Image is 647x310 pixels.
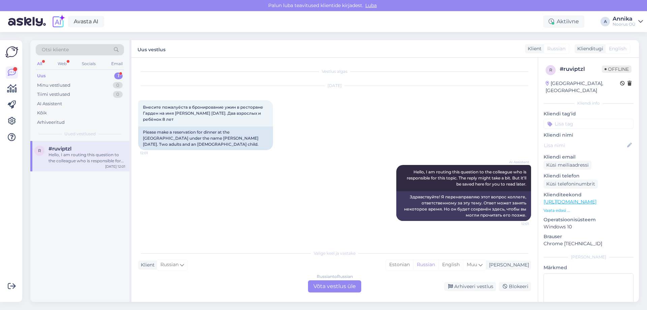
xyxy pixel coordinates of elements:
[105,164,125,169] div: [DATE] 12:01
[36,59,43,68] div: All
[575,45,603,52] div: Klienditugi
[544,132,634,139] p: Kliendi nimi
[37,73,46,79] div: Uus
[544,191,634,198] p: Klienditeekond
[549,67,552,73] span: r
[113,91,123,98] div: 0
[137,44,165,53] label: Uus vestlus
[64,131,96,137] span: Uued vestlused
[543,16,584,28] div: Aktiivne
[363,2,379,8] span: Luba
[602,65,631,73] span: Offline
[544,233,634,240] p: Brauser
[49,146,71,152] span: #ruviptzl
[544,110,634,117] p: Kliendi tag'id
[140,150,165,156] span: 12:01
[56,59,68,68] div: Web
[546,80,620,94] div: [GEOGRAPHIC_DATA], [GEOGRAPHIC_DATA]
[544,207,634,214] p: Vaata edasi ...
[138,126,273,150] div: Please make a reservation for dinner at the [GEOGRAPHIC_DATA] under the name [PERSON_NAME] [DATE]...
[560,65,602,73] div: # ruviptzl
[544,153,634,161] p: Kliendi email
[160,261,179,269] span: Russian
[386,260,413,270] div: Estonian
[444,282,496,291] div: Arhiveeri vestlus
[114,73,123,79] div: 1
[486,261,529,269] div: [PERSON_NAME]
[504,221,529,226] span: 12:01
[613,22,636,27] div: Noorus OÜ
[138,68,531,75] div: Vestlus algas
[613,16,636,22] div: Annika
[51,15,65,29] img: explore-ai
[504,160,529,165] span: AI Assistent
[138,250,531,256] div: Valige keel ja vastake
[113,82,123,89] div: 0
[138,83,531,89] div: [DATE]
[37,82,70,89] div: Minu vestlused
[37,101,62,107] div: AI Assistent
[110,59,124,68] div: Email
[544,240,634,247] p: Chrome [TECHNICAL_ID]
[499,282,531,291] div: Blokeeri
[544,264,634,271] p: Märkmed
[600,17,610,26] div: A
[544,199,596,205] a: [URL][DOMAIN_NAME]
[544,142,626,149] input: Lisa nimi
[37,119,65,126] div: Arhiveeritud
[37,91,70,98] div: Tiimi vestlused
[609,45,626,52] span: English
[407,169,527,187] span: Hello, I am routing this question to the colleague who is responsible for this topic. The reply m...
[37,110,47,116] div: Kõik
[81,59,97,68] div: Socials
[68,16,104,27] a: Avasta AI
[544,223,634,230] p: Windows 10
[308,280,361,292] div: Võta vestlus üle
[613,16,643,27] a: AnnikaNoorus OÜ
[49,152,125,164] div: Hello, I am routing this question to the colleague who is responsible for this topic. The reply m...
[544,119,634,129] input: Lisa tag
[413,260,438,270] div: Russian
[544,161,591,170] div: Küsi meiliaadressi
[544,254,634,260] div: [PERSON_NAME]
[467,261,477,267] span: Muu
[42,46,69,53] span: Otsi kliente
[138,261,155,269] div: Klient
[544,179,598,189] div: Küsi telefoninumbrit
[396,191,531,221] div: Здравствуйте! Я перенаправляю этот вопрос коллеге, ответственному за эту тему. Ответ может занять...
[143,105,264,122] span: Внесите пожалуёста в бронирование ужин в ресторане Гарден на имя [PERSON_NAME] [DATE]. Два взросл...
[317,274,353,280] div: Russian to Russian
[544,172,634,179] p: Kliendi telefon
[438,260,463,270] div: English
[544,100,634,106] div: Kliendi info
[38,148,41,153] span: r
[547,45,565,52] span: Russian
[544,216,634,223] p: Operatsioonisüsteem
[525,45,542,52] div: Klient
[5,46,18,58] img: Askly Logo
